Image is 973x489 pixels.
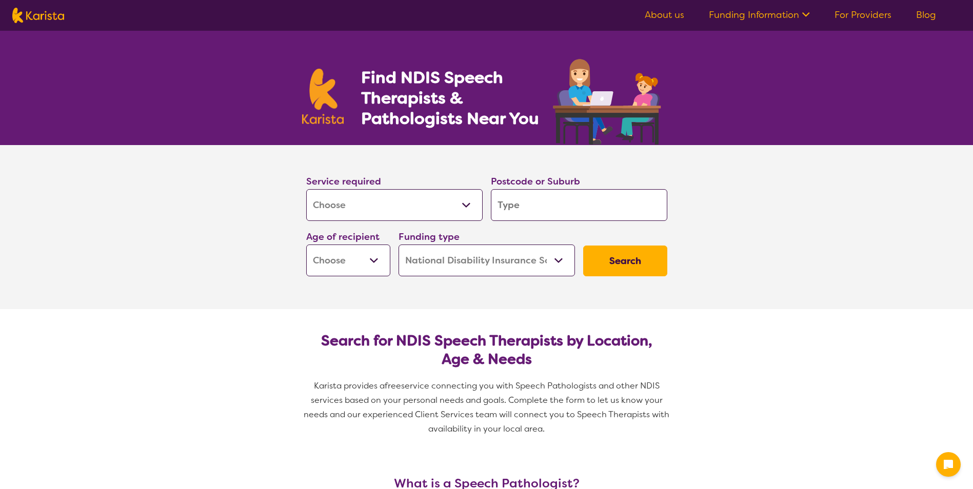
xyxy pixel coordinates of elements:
h2: Search for NDIS Speech Therapists by Location, Age & Needs [314,332,659,369]
img: Karista logo [302,69,344,124]
label: Service required [306,175,381,188]
label: Funding type [399,231,460,243]
a: Funding Information [709,9,810,21]
span: free [385,380,401,391]
a: For Providers [835,9,891,21]
h1: Find NDIS Speech Therapists & Pathologists Near You [361,67,551,129]
input: Type [491,189,667,221]
span: Karista provides a [314,380,385,391]
a: About us [645,9,684,21]
button: Search [583,246,667,276]
label: Postcode or Suburb [491,175,580,188]
label: Age of recipient [306,231,380,243]
img: speech-therapy [545,55,671,145]
img: Karista logo [12,8,64,23]
span: service connecting you with Speech Pathologists and other NDIS services based on your personal ne... [304,380,671,434]
a: Blog [916,9,936,21]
